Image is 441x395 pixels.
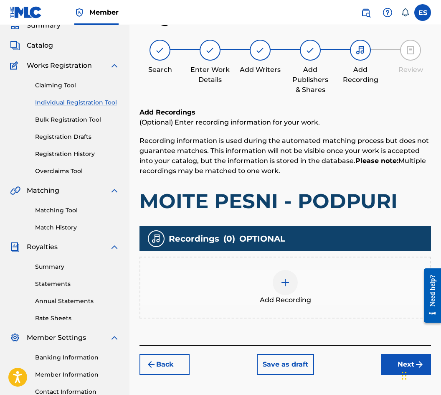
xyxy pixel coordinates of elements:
[35,150,119,158] a: Registration History
[35,297,119,306] a: Annual Statements
[418,262,441,329] iframe: Resource Center
[155,45,165,55] img: step indicator icon for Search
[239,232,285,245] span: OPTIONAL
[357,4,374,21] a: Public Search
[35,280,119,288] a: Statements
[109,242,119,252] img: expand
[139,189,431,214] h1: MOITE PESNI - PODPURI
[27,333,86,343] span: Member Settings
[189,65,231,85] div: Enter Work Details
[10,333,20,343] img: Member Settings
[27,61,92,71] span: Works Registration
[10,6,42,18] img: MLC Logo
[390,65,431,75] div: Review
[109,333,119,343] img: expand
[406,45,416,55] img: step indicator icon for Review
[139,354,190,375] button: Back
[35,353,119,362] a: Banking Information
[139,65,181,75] div: Search
[340,65,381,85] div: Add Recording
[257,354,314,375] button: Save as draft
[414,4,431,21] div: User Menu
[35,314,119,323] a: Rate Sheets
[35,133,119,141] a: Registration Drafts
[255,45,265,55] img: step indicator icon for Add Writers
[10,61,21,71] img: Works Registration
[355,45,365,55] img: step indicator icon for Add Recording
[401,8,409,17] div: Notifications
[74,8,84,18] img: Top Rightsholder
[35,115,119,124] a: Bulk Registration Tool
[289,65,331,95] div: Add Publishers & Shares
[35,262,119,271] a: Summary
[35,223,119,232] a: Match History
[10,41,53,51] a: CatalogCatalog
[139,118,320,126] span: (Optional) Enter recording information for your work.
[402,363,407,388] div: Плъзни
[27,186,59,196] span: Matching
[383,8,393,18] img: help
[89,8,119,17] span: Member
[109,186,119,196] img: expand
[379,4,396,21] div: Help
[35,167,119,176] a: Overclaims Tool
[399,355,441,395] iframe: Chat Widget
[239,65,281,75] div: Add Writers
[151,234,161,244] img: recording
[381,354,431,375] button: Next
[361,8,371,18] img: search
[109,61,119,71] img: expand
[35,98,119,107] a: Individual Registration Tool
[305,45,315,55] img: step indicator icon for Add Publishers & Shares
[223,232,235,245] span: ( 0 )
[35,81,119,90] a: Claiming Tool
[169,232,219,245] span: Recordings
[146,359,156,370] img: 7ee5dd4eb1f8a8e3ef2f.svg
[27,242,58,252] span: Royalties
[280,278,290,288] img: add
[10,242,20,252] img: Royalties
[205,45,215,55] img: step indicator icon for Enter Work Details
[35,370,119,379] a: Member Information
[10,20,61,31] a: SummarySummary
[399,355,441,395] div: Джаджи за чат
[27,41,53,51] span: Catalog
[355,157,398,165] strong: Please note:
[10,41,20,51] img: Catalog
[10,20,20,31] img: Summary
[260,295,311,305] span: Add Recording
[35,206,119,215] a: Matching Tool
[27,20,61,31] span: Summary
[139,107,431,117] h6: Add Recordings
[139,137,429,175] span: Recording information is used during the automated matching process but does not guarantee matche...
[10,186,20,196] img: Matching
